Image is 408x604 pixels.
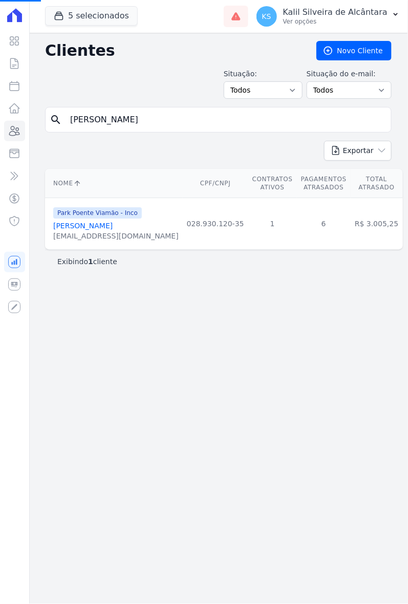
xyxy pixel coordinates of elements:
[45,6,138,26] button: 5 selecionados
[50,114,62,126] i: search
[248,2,408,31] button: KS Kalil Silveira de Alcântara Ver opções
[307,69,392,79] label: Situação do e-mail:
[316,41,392,60] a: Novo Cliente
[88,257,93,266] b: 1
[57,256,117,267] p: Exibindo cliente
[183,198,248,250] td: 028.930.120-35
[262,13,271,20] span: KS
[297,198,351,250] td: 6
[224,69,303,79] label: Situação:
[53,222,113,230] a: [PERSON_NAME]
[283,7,388,17] p: Kalil Silveira de Alcântara
[248,169,297,198] th: Contratos Ativos
[297,169,351,198] th: Pagamentos Atrasados
[351,169,402,198] th: Total Atrasado
[53,207,142,219] span: Park Poente Viamão - Inco
[283,17,388,26] p: Ver opções
[248,198,297,250] td: 1
[183,169,248,198] th: CPF/CNPJ
[45,41,300,60] h2: Clientes
[64,110,387,130] input: Buscar por nome, CPF ou e-mail
[351,198,402,250] td: R$ 3.005,25
[45,169,183,198] th: Nome
[53,231,179,241] div: [EMAIL_ADDRESS][DOMAIN_NAME]
[324,141,392,161] button: Exportar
